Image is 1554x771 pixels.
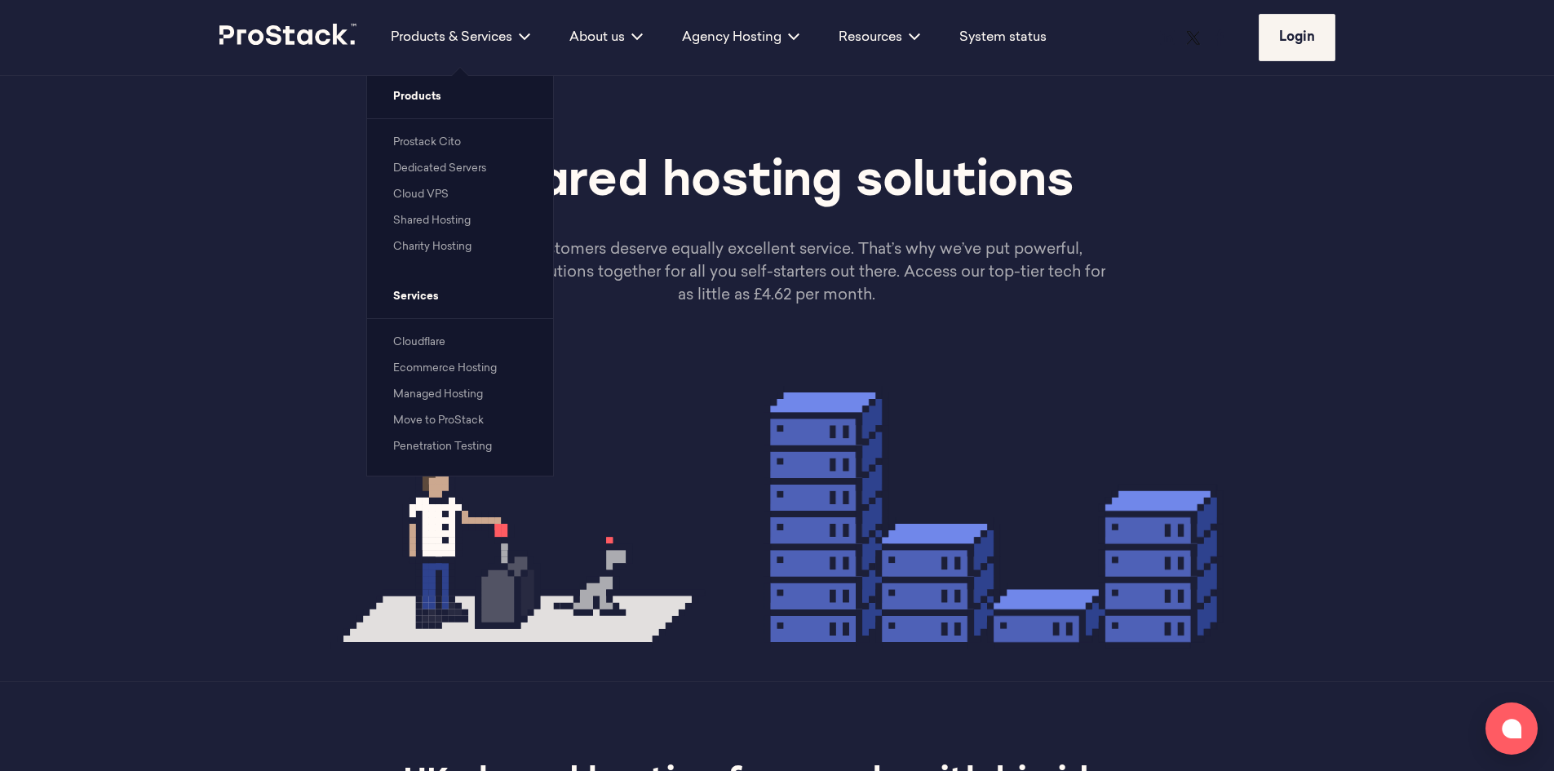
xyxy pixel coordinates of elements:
a: Dedicated Servers [393,163,486,174]
a: Penetration Testing [393,441,492,452]
div: About us [550,28,662,47]
a: Ecommerce Hosting [393,363,497,374]
div: Agency Hosting [662,28,819,47]
a: Shared Hosting [393,215,471,226]
span: Products [367,76,553,118]
div: Products & Services [371,28,550,47]
a: Move to ProStack [393,415,484,426]
p: Smaller customers deserve equally excellent service. That’s why we’ve put powerful, affordable so... [442,239,1112,308]
a: Cloud VPS [393,189,449,200]
a: Managed Hosting [393,389,483,400]
a: Cloudflare [393,337,445,348]
a: Login [1259,14,1335,61]
a: Prostack Cito [393,137,461,148]
a: Prostack logo [219,24,358,51]
h1: Shared hosting solutions [330,154,1223,213]
a: Charity Hosting [393,241,472,252]
button: Open chat window [1485,702,1538,755]
span: Services [367,276,553,318]
a: System status [959,28,1047,47]
div: Resources [819,28,940,47]
span: Login [1279,31,1315,44]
